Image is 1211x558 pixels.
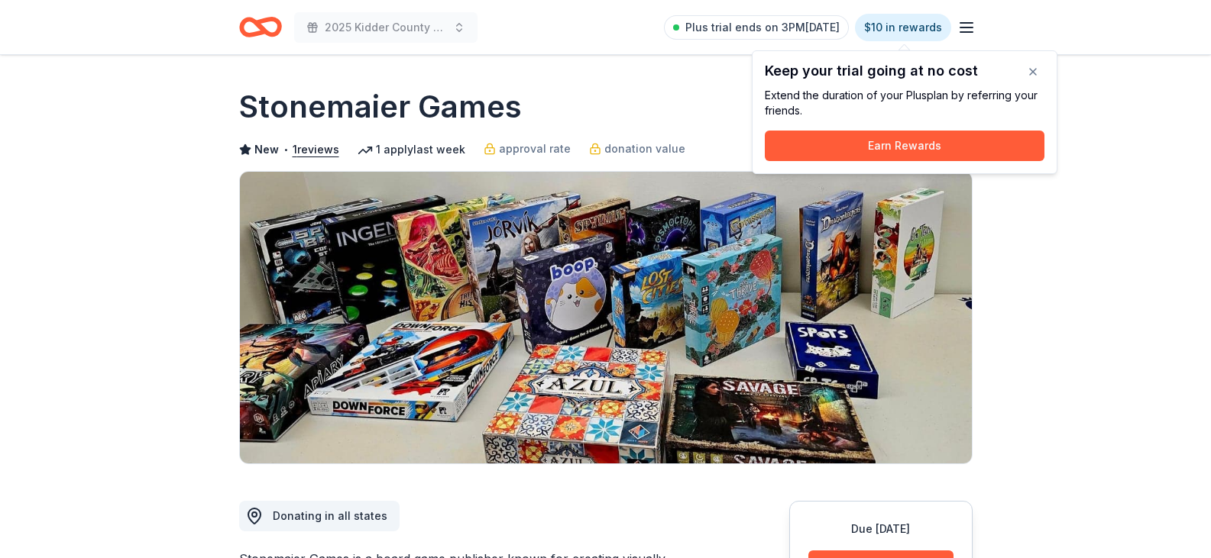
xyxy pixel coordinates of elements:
span: approval rate [499,140,571,158]
div: Extend the duration of your Plus plan by referring your friends. [765,88,1044,118]
img: Image for Stonemaier Games [240,172,972,463]
span: 2025 Kidder County Winterfest [325,18,447,37]
a: Plus trial ends on 3PM[DATE] [664,15,849,40]
button: 1reviews [293,140,339,159]
span: Plus trial ends on 3PM[DATE] [685,18,840,37]
span: donation value [604,140,685,158]
button: 2025 Kidder County Winterfest [294,12,478,43]
span: New [254,140,279,159]
h1: Stonemaier Games [239,85,522,128]
a: Home [239,9,282,45]
span: • [283,144,288,156]
button: Earn Rewards [765,131,1044,161]
a: donation value [589,140,685,158]
div: Keep your trial going at no cost [765,63,1044,79]
a: $10 in rewards [855,14,951,41]
div: 1 apply last week [358,140,465,159]
div: Due [DATE] [808,520,954,538]
span: Donating in all states [273,509,387,522]
a: approval rate [484,140,571,158]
